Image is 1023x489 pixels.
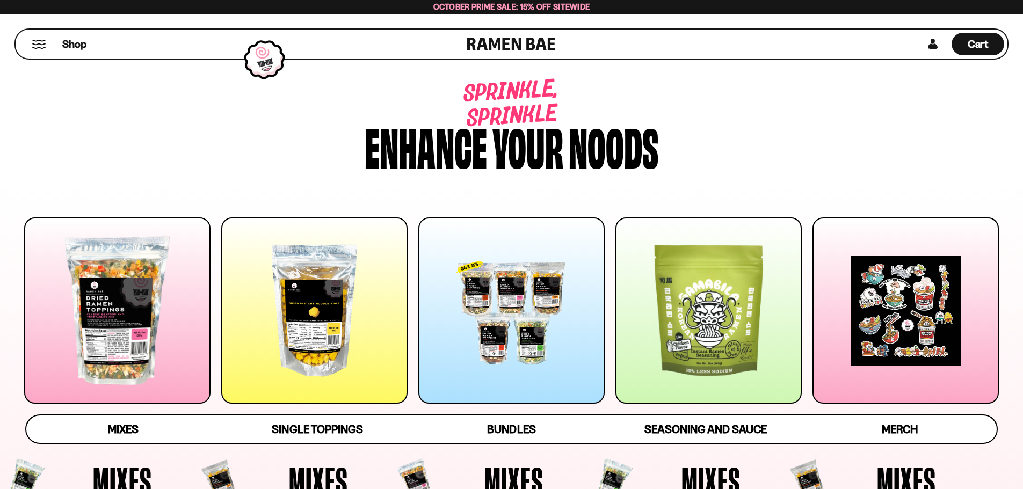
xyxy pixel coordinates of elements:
[62,33,86,55] a: Shop
[492,120,563,171] div: your
[569,120,658,171] div: noods
[220,415,414,443] a: Single Toppings
[952,30,1004,59] div: Cart
[62,37,86,52] span: Shop
[365,120,487,171] div: Enhance
[433,2,590,12] span: October Prime Sale: 15% off Sitewide
[272,422,362,436] span: Single Toppings
[487,422,535,436] span: Bundles
[968,38,989,50] span: Cart
[644,422,766,436] span: Seasoning and Sauce
[608,415,802,443] a: Seasoning and Sauce
[108,422,139,436] span: Mixes
[803,415,997,443] a: Merch
[32,40,46,49] button: Mobile Menu Trigger
[882,422,918,436] span: Merch
[26,415,220,443] a: Mixes
[415,415,608,443] a: Bundles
